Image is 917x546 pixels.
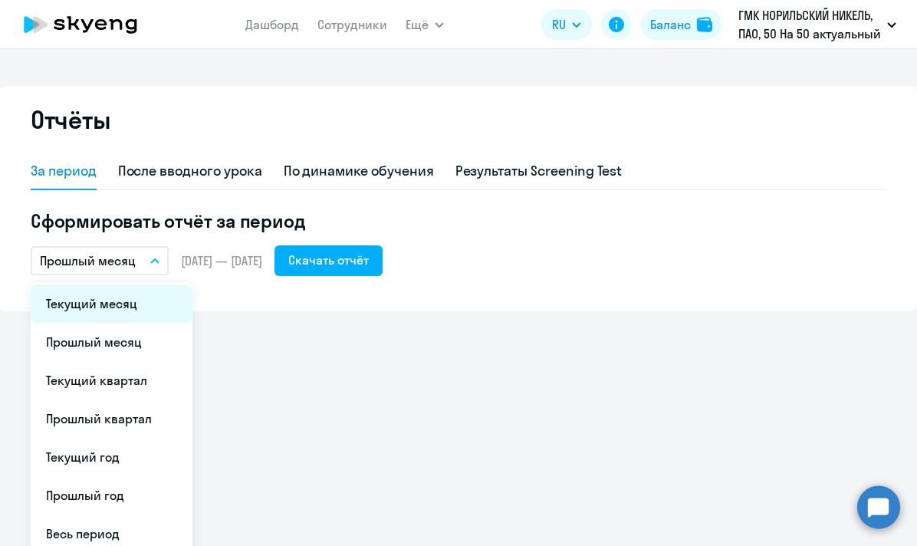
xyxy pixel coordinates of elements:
a: Сотрудники [317,17,387,32]
span: [DATE] — [DATE] [181,252,262,269]
div: Баланс [650,15,691,34]
img: balance [697,17,712,32]
button: RU [541,9,592,40]
h2: Отчёты [31,104,110,135]
div: Скачать отчёт [288,251,369,269]
h5: Сформировать отчёт за период [31,209,886,233]
span: RU [552,15,566,34]
button: Ещё [406,9,444,40]
div: После вводного урока [118,161,262,181]
button: Скачать отчёт [274,245,383,276]
button: Прошлый месяц [31,246,169,275]
span: Ещё [406,15,429,34]
p: ГМК НОРИЛЬСКИЙ НИКЕЛЬ, ПАО, 50 На 50 актуальный 2021 [738,6,881,43]
button: ГМК НОРИЛЬСКИЙ НИКЕЛЬ, ПАО, 50 На 50 актуальный 2021 [731,6,904,43]
div: Результаты Screening Test [455,161,623,181]
div: По динамике обучения [284,161,434,181]
button: Балансbalance [641,9,721,40]
div: За период [31,161,97,181]
a: Дашборд [245,17,299,32]
p: Прошлый месяц [40,252,136,270]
